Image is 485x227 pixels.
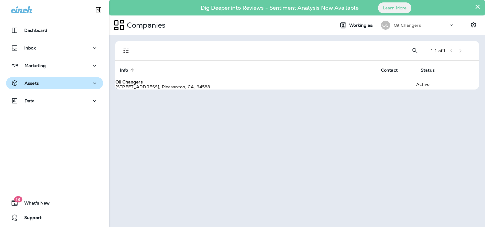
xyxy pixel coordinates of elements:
[120,45,132,57] button: Filters
[24,46,36,50] p: Inbox
[14,196,22,202] span: 19
[6,77,103,89] button: Assets
[6,197,103,209] button: 19What's New
[120,67,136,73] span: Info
[378,2,411,13] button: Learn More
[416,79,453,90] td: Active
[6,24,103,36] button: Dashboard
[18,215,42,222] span: Support
[115,84,376,89] div: [STREET_ADDRESS] , Pleasanton , CA , 94588
[421,68,435,73] span: Status
[6,95,103,107] button: Data
[183,7,376,9] p: Dig Deeper into Reviews - Sentiment Analysis Now Available
[468,20,479,31] button: Settings
[25,98,35,103] p: Data
[115,79,143,85] strong: Oil Changers
[6,59,103,72] button: Marketing
[90,4,107,16] button: Collapse Sidebar
[25,81,39,86] p: Assets
[6,212,103,224] button: Support
[431,48,445,53] div: 1 - 1 of 1
[475,2,480,12] button: Close
[6,42,103,54] button: Inbox
[349,23,375,28] span: Working as:
[381,21,390,30] div: OC
[18,201,50,208] span: What's New
[409,45,421,57] button: Search Companies
[24,28,47,33] p: Dashboard
[25,63,46,68] p: Marketing
[381,68,398,73] span: Contact
[421,67,443,73] span: Status
[394,23,421,28] p: Oil Changers
[381,67,406,73] span: Contact
[120,68,128,73] span: Info
[124,21,166,30] p: Companies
